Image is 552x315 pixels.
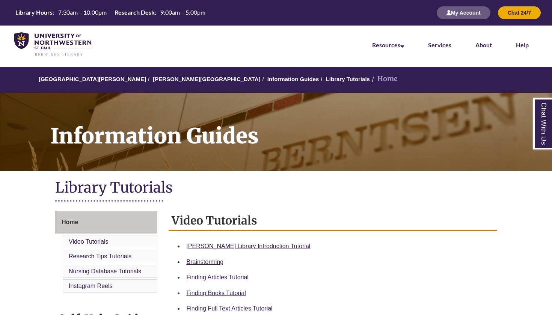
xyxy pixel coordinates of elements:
[69,238,109,245] a: Video Tutorials
[55,178,497,198] h1: Library Tutorials
[437,6,490,19] button: My Account
[498,6,541,19] button: Chat 24/7
[14,32,91,57] img: UNWSP Library Logo
[58,9,107,16] span: 7:30am – 10:00pm
[187,274,249,280] a: Finding Articles Tutorial
[498,9,541,16] a: Chat 24/7
[187,243,311,249] a: [PERSON_NAME] Library Introduction Tutorial
[69,253,131,259] a: Research Tips Tutorials
[153,76,260,82] a: [PERSON_NAME][GEOGRAPHIC_DATA]
[372,41,404,48] a: Resources
[326,76,370,82] a: Library Tutorials
[12,8,208,17] a: Hours Today
[516,41,529,48] a: Help
[169,211,497,231] h2: Video Tutorials
[160,9,205,16] span: 9:00am – 5:00pm
[187,290,246,296] a: Finding Books Tutorial
[475,41,492,48] a: About
[12,8,55,17] th: Library Hours:
[42,93,552,161] h1: Information Guides
[370,74,398,84] li: Home
[55,211,157,294] div: Guide Page Menu
[55,211,157,234] a: Home
[69,283,113,289] a: Instagram Reels
[187,259,224,265] a: Brainstorming
[69,268,141,274] a: Nursing Database Tutorials
[267,76,319,82] a: Information Guides
[187,305,273,312] a: Finding Full Text Articles Tutorial
[112,8,157,17] th: Research Desk:
[62,219,78,225] span: Home
[428,41,451,48] a: Services
[39,76,146,82] a: [GEOGRAPHIC_DATA][PERSON_NAME]
[437,9,490,16] a: My Account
